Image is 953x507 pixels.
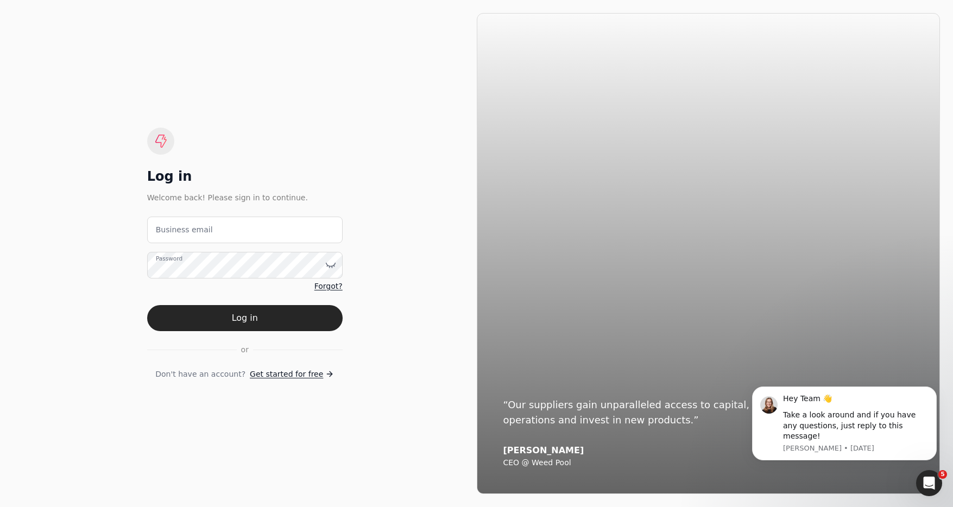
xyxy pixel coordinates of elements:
[916,470,942,496] iframe: Intercom live chat
[250,369,334,380] a: Get started for free
[503,397,914,428] div: “Our suppliers gain unparalleled access to capital, enabling them to scale operations and invest ...
[147,305,343,331] button: Log in
[250,369,323,380] span: Get started for free
[314,281,343,292] a: Forgot?
[503,458,914,468] div: CEO @ Weed Pool
[155,369,245,380] span: Don't have an account?
[147,192,343,204] div: Welcome back! Please sign in to continue.
[503,445,914,456] div: [PERSON_NAME]
[241,344,249,356] span: or
[147,168,343,185] div: Log in
[156,254,182,263] label: Password
[938,470,947,479] span: 5
[736,381,953,478] iframe: Intercom notifications message
[156,224,213,236] label: Business email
